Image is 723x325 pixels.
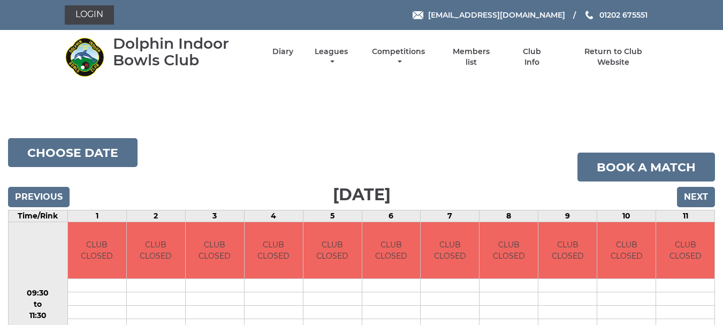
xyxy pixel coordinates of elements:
td: CLUB CLOSED [538,222,597,278]
td: CLUB CLOSED [597,222,656,278]
td: 10 [597,210,656,222]
td: 4 [244,210,303,222]
button: Choose date [8,138,138,167]
td: 11 [656,210,715,222]
td: 6 [362,210,421,222]
td: CLUB CLOSED [421,222,479,278]
td: CLUB CLOSED [127,222,185,278]
a: Club Info [515,47,550,67]
td: 2 [126,210,185,222]
td: CLUB CLOSED [68,222,126,278]
a: Login [65,5,114,25]
td: 5 [303,210,362,222]
div: Dolphin Indoor Bowls Club [113,35,254,69]
td: 8 [480,210,538,222]
a: Competitions [370,47,428,67]
a: Phone us 01202 675551 [584,9,648,21]
td: CLUB CLOSED [480,222,538,278]
span: [EMAIL_ADDRESS][DOMAIN_NAME] [428,10,565,20]
td: Time/Rink [9,210,68,222]
a: Email [EMAIL_ADDRESS][DOMAIN_NAME] [413,9,565,21]
a: Members list [446,47,496,67]
td: 7 [421,210,480,222]
td: CLUB CLOSED [303,222,362,278]
td: CLUB CLOSED [245,222,303,278]
input: Previous [8,187,70,207]
img: Phone us [585,11,593,19]
td: CLUB CLOSED [656,222,714,278]
input: Next [677,187,715,207]
span: 01202 675551 [599,10,648,20]
img: Dolphin Indoor Bowls Club [65,37,105,77]
td: CLUB CLOSED [186,222,244,278]
a: Return to Club Website [568,47,658,67]
a: Book a match [577,153,715,182]
td: 9 [538,210,597,222]
img: Email [413,11,423,19]
a: Leagues [312,47,351,67]
td: 3 [185,210,244,222]
td: 1 [67,210,126,222]
a: Diary [272,47,293,57]
td: CLUB CLOSED [362,222,421,278]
